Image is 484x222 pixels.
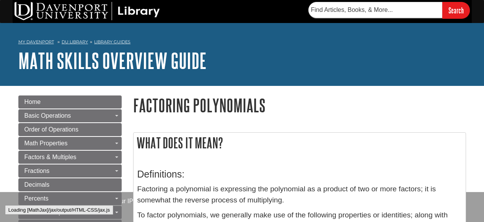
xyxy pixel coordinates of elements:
[24,181,50,188] span: Decimals
[18,192,122,205] a: Percents
[24,140,68,146] span: Math Properties
[24,209,81,215] span: Ratios & Proportions
[24,154,77,160] span: Factors & Multiples
[134,133,466,153] h2: What does it mean?
[18,164,122,178] a: Fractions
[5,205,113,215] div: Loading [MathJax]/jax/output/HTML-CSS/jax.js
[18,151,122,164] a: Factors & Multiples
[308,2,442,18] input: Find Articles, Books, & More...
[18,178,122,191] a: Decimals
[137,169,462,180] h3: Definitions:
[442,2,470,18] input: Search
[133,95,466,115] h1: Factoring Polynomials
[18,109,122,122] a: Basic Operations
[24,126,78,133] span: Order of Operations
[18,49,207,72] a: Math Skills Overview Guide
[18,137,122,150] a: Math Properties
[24,112,71,119] span: Basic Operations
[94,39,130,44] a: Library Guides
[308,2,470,18] form: Searches DU Library's articles, books, and more
[24,99,41,105] span: Home
[18,39,54,45] a: My Davenport
[15,2,160,20] img: DU Library
[18,37,466,49] nav: breadcrumb
[62,39,88,44] a: DU Library
[24,168,50,174] span: Fractions
[24,195,49,202] span: Percents
[137,184,462,206] p: Factoring a polynomial is expressing the polynomial as a product of two or more factors; it is so...
[18,95,122,109] a: Home
[18,123,122,136] a: Order of Operations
